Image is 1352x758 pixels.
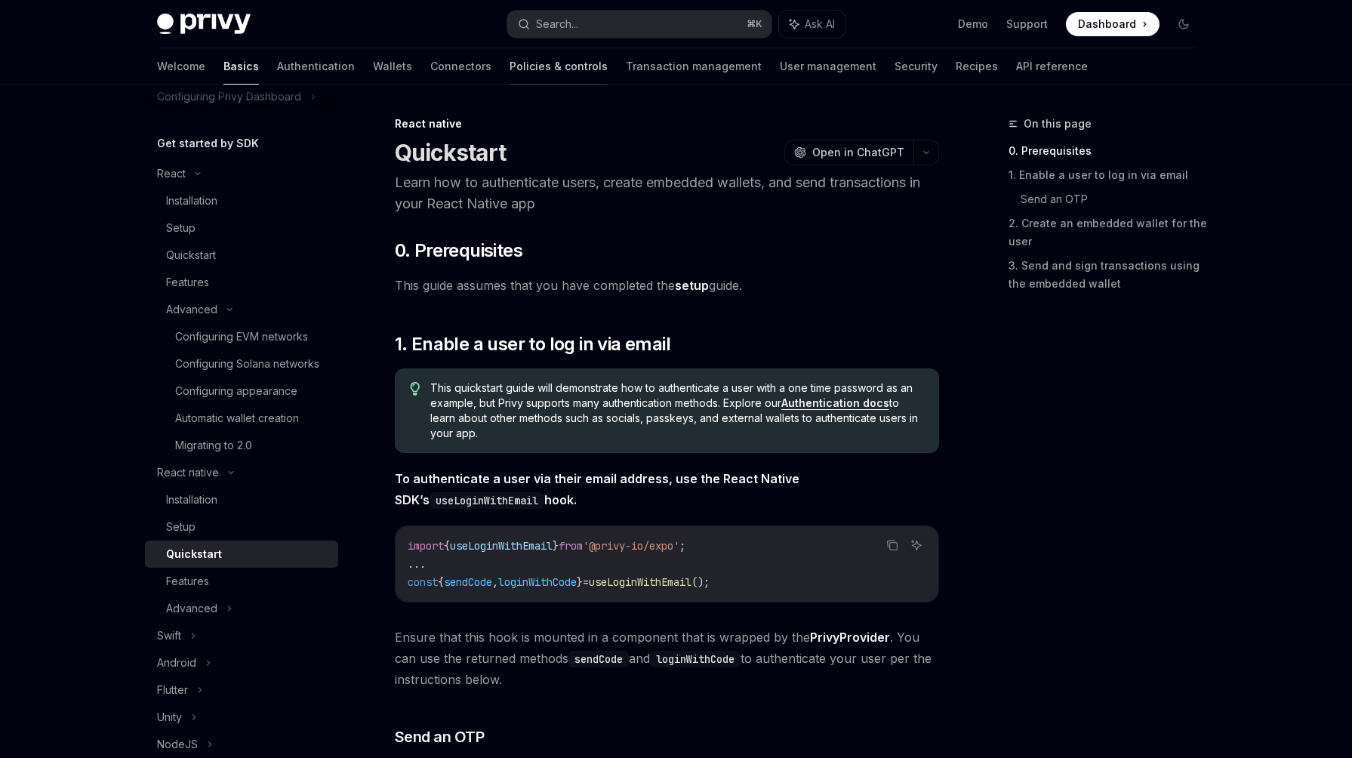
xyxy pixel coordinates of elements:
[1009,139,1208,163] a: 0. Prerequisites
[145,405,338,432] a: Automatic wallet creation
[145,187,338,214] a: Installation
[430,48,491,85] a: Connectors
[166,572,209,590] div: Features
[145,214,338,242] a: Setup
[145,323,338,350] a: Configuring EVM networks
[1006,17,1048,32] a: Support
[784,140,913,165] button: Open in ChatGPT
[675,278,709,294] a: setup
[157,165,186,183] div: React
[568,651,629,667] code: sendCode
[498,575,577,589] span: loginWithCode
[779,11,845,38] button: Ask AI
[157,735,198,753] div: NodeJS
[157,48,205,85] a: Welcome
[157,464,219,482] div: React native
[175,328,308,346] div: Configuring EVM networks
[958,17,988,32] a: Demo
[444,539,450,553] span: {
[781,396,889,410] a: Authentication docs
[780,48,876,85] a: User management
[1009,211,1208,254] a: 2. Create an embedded wallet for the user
[553,539,559,553] span: }
[430,381,923,441] span: This quickstart guide will demonstrate how to authenticate a user with a one time password as an ...
[223,48,259,85] a: Basics
[907,535,926,555] button: Ask AI
[145,568,338,595] a: Features
[166,192,217,210] div: Installation
[395,116,939,131] div: React native
[145,377,338,405] a: Configuring appearance
[492,575,498,589] span: ,
[1078,17,1136,32] span: Dashboard
[583,575,589,589] span: =
[438,575,444,589] span: {
[166,219,196,237] div: Setup
[810,630,890,646] a: PrivyProvider
[395,239,522,263] span: 0. Prerequisites
[157,134,259,153] h5: Get started by SDK
[1016,48,1088,85] a: API reference
[450,539,553,553] span: useLoginWithEmail
[157,708,182,726] div: Unity
[395,275,939,296] span: This guide assumes that you have completed the guide.
[145,242,338,269] a: Quickstart
[395,172,939,214] p: Learn how to authenticate users, create embedded wallets, and send transactions in your React Nat...
[166,518,196,536] div: Setup
[1066,12,1160,36] a: Dashboard
[157,627,181,645] div: Swift
[157,14,251,35] img: dark logo
[145,541,338,568] a: Quickstart
[175,436,252,454] div: Migrating to 2.0
[507,11,771,38] button: Search...⌘K
[1024,115,1092,133] span: On this page
[145,269,338,296] a: Features
[175,409,299,427] div: Automatic wallet creation
[408,557,426,571] span: ...
[1172,12,1196,36] button: Toggle dark mode
[691,575,710,589] span: ();
[679,539,685,553] span: ;
[395,627,939,690] span: Ensure that this hook is mounted in a component that is wrapped by the . You can use the returned...
[408,575,438,589] span: const
[1009,163,1208,187] a: 1. Enable a user to log in via email
[650,651,741,667] code: loginWithCode
[444,575,492,589] span: sendCode
[145,350,338,377] a: Configuring Solana networks
[812,145,904,160] span: Open in ChatGPT
[626,48,762,85] a: Transaction management
[430,492,544,509] code: useLoginWithEmail
[589,575,691,589] span: useLoginWithEmail
[373,48,412,85] a: Wallets
[157,654,196,672] div: Android
[1021,187,1208,211] a: Send an OTP
[166,246,216,264] div: Quickstart
[395,471,799,507] strong: To authenticate a user via their email address, use the React Native SDK’s hook.
[395,726,485,747] span: Send an OTP
[805,17,835,32] span: Ask AI
[145,432,338,459] a: Migrating to 2.0
[145,513,338,541] a: Setup
[175,355,319,373] div: Configuring Solana networks
[395,139,507,166] h1: Quickstart
[559,539,583,553] span: from
[895,48,938,85] a: Security
[166,491,217,509] div: Installation
[166,273,209,291] div: Features
[410,382,420,396] svg: Tip
[145,486,338,513] a: Installation
[175,382,297,400] div: Configuring appearance
[577,575,583,589] span: }
[395,332,670,356] span: 1. Enable a user to log in via email
[166,300,217,319] div: Advanced
[956,48,998,85] a: Recipes
[882,535,902,555] button: Copy the contents from the code block
[157,681,188,699] div: Flutter
[277,48,355,85] a: Authentication
[510,48,608,85] a: Policies & controls
[747,18,762,30] span: ⌘ K
[408,539,444,553] span: import
[1009,254,1208,296] a: 3. Send and sign transactions using the embedded wallet
[166,599,217,618] div: Advanced
[166,545,222,563] div: Quickstart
